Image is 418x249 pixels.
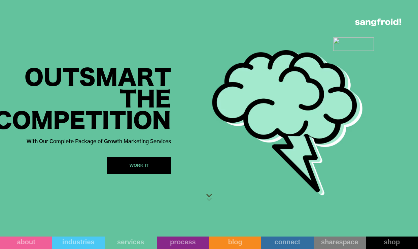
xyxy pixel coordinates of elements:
[105,238,157,246] div: services
[52,237,104,249] a: industries
[261,238,313,246] div: connect
[366,238,418,246] div: shop
[209,238,261,246] div: blog
[314,237,366,249] a: sharespace
[105,237,157,249] a: services
[355,19,401,26] img: logo
[52,238,104,246] div: industries
[333,37,374,51] img: share-img-new.png
[261,237,313,249] a: connect
[209,237,261,249] a: blog
[107,157,171,174] a: WORK IT
[314,238,366,246] div: sharespace
[157,237,209,249] a: process
[366,237,418,249] a: shop
[157,238,209,246] div: process
[130,162,149,169] div: WORK IT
